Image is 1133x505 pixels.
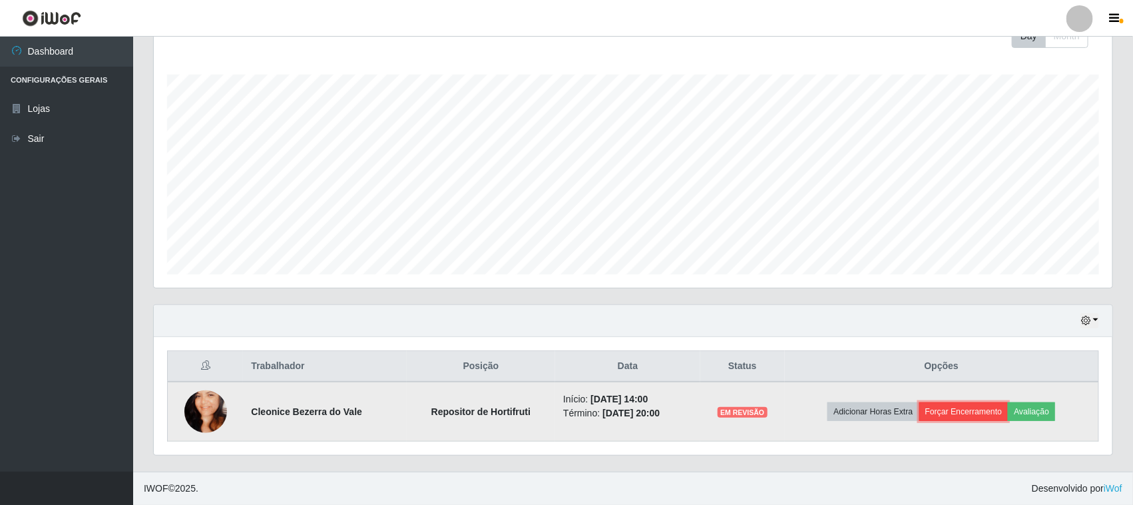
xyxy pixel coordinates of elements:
img: CoreUI Logo [22,10,81,27]
span: Desenvolvido por [1032,482,1122,496]
a: iWof [1104,483,1122,494]
li: Término: [563,406,692,420]
th: Trabalhador [243,351,406,382]
li: Início: [563,392,692,406]
th: Status [700,351,785,382]
strong: Repositor de Hortifruti [431,406,531,417]
th: Posição [407,351,555,382]
span: EM REVISÃO [718,407,767,418]
img: 1620185251285.jpeg [184,374,227,450]
span: © 2025 . [144,482,198,496]
time: [DATE] 14:00 [590,394,648,404]
strong: Cleonice Bezerra do Vale [251,406,362,417]
th: Opções [785,351,1099,382]
button: Adicionar Horas Extra [827,402,919,421]
button: Avaliação [1008,402,1055,421]
th: Data [555,351,700,382]
button: Forçar Encerramento [919,402,1009,421]
time: [DATE] 20:00 [602,408,660,418]
span: IWOF [144,483,168,494]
